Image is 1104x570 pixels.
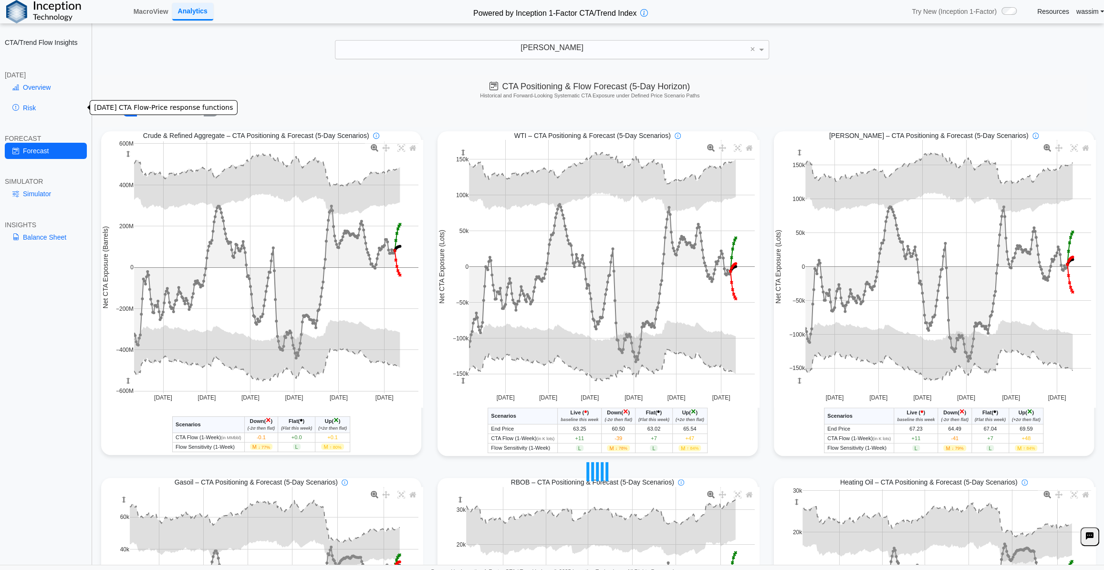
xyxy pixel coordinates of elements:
div: [DATE] [5,71,87,79]
span: Try New (Inception 1-Factor) [912,7,997,16]
h5: Historical and Forward-Looking Systematic CTA Exposure under Defined Price Scenario Paths [98,93,1081,99]
h2: CTA/Trend Flow Insights [5,38,87,47]
div: FORECAST [5,134,87,143]
a: Analytics [172,3,213,21]
a: Resources [1037,7,1069,16]
h2: Powered by Inception 1-Factor CTA/Trend Index [469,5,640,19]
span: CTA Positioning & Flow Forecast (5-Day Horizon) [490,82,690,91]
a: Forecast [5,143,87,159]
a: wassim [1076,7,1104,16]
div: INSIGHTS [5,221,87,229]
a: Risk [5,100,87,116]
a: Simulator [5,186,87,202]
a: Balance Sheet [5,229,87,245]
span: × [750,45,755,53]
div: SIMULATOR [5,177,87,186]
a: Overview [5,79,87,95]
span: Clear value [749,41,757,59]
span: [PERSON_NAME] [521,43,583,52]
div: [DATE] CTA Flow-Price response functions [90,100,237,115]
a: MacroView [130,3,172,20]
